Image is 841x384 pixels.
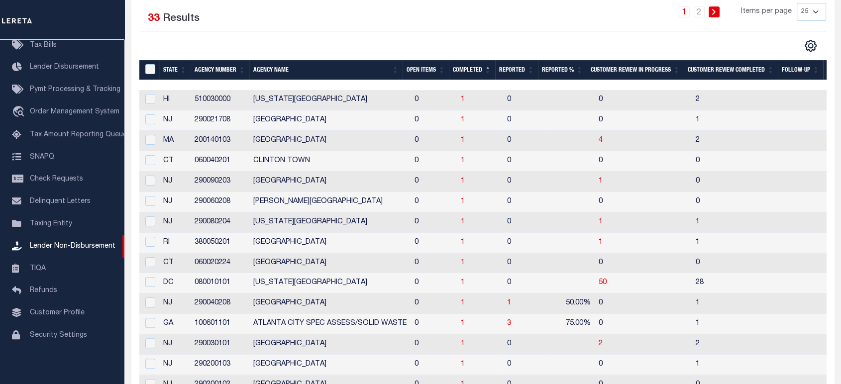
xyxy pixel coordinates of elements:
td: ATLANTA CITY SPEC ASSESS/SOLID WASTE [249,314,411,334]
span: Customer Profile [30,309,85,316]
a: 2 [694,6,705,17]
td: [US_STATE][GEOGRAPHIC_DATA] [249,212,411,233]
a: 1 [461,340,465,347]
td: NJ [159,192,191,212]
td: 0 [411,110,457,131]
a: 1 [461,218,465,225]
td: 0 [503,90,546,110]
td: 0 [503,110,546,131]
a: 1 [461,178,465,185]
td: 50.00% [546,293,595,314]
td: NJ [159,212,191,233]
a: 1 [461,198,465,205]
td: [PERSON_NAME][GEOGRAPHIC_DATA] [249,192,411,212]
td: 0 [411,90,457,110]
th: Agency Number: activate to sort column ascending [191,60,249,81]
td: 0 [595,314,692,334]
td: [GEOGRAPHIC_DATA] [249,172,411,192]
span: Items per page [741,6,792,17]
td: 0 [595,355,692,375]
a: 1 [461,320,465,327]
td: HI [159,90,191,110]
span: Tax Bills [30,42,57,49]
a: 1 [461,116,465,123]
th: Customer Review Completed: activate to sort column ascending [684,60,778,81]
span: 4 [599,137,603,144]
td: 0 [411,273,457,293]
td: 0 [411,293,457,314]
span: Security Settings [30,332,87,339]
td: 0 [595,151,692,172]
td: 0 [503,253,546,274]
td: GA [159,314,191,334]
a: 1 [461,259,465,266]
td: 290030101 [191,334,249,355]
td: 1 [692,212,786,233]
td: 290040208 [191,293,249,314]
td: 0 [503,172,546,192]
a: 1 [461,299,465,306]
span: 1 [461,96,465,103]
td: 0 [692,151,786,172]
td: 0 [411,253,457,274]
a: 1 [461,239,465,246]
td: 290090203 [191,172,249,192]
a: 1 [599,178,603,185]
td: 1 [692,355,786,375]
td: 0 [692,192,786,212]
td: CLINTON TOWN [249,151,411,172]
th: Reported %: activate to sort column ascending [538,60,587,81]
td: 2 [692,334,786,355]
td: 0 [411,233,457,253]
td: 290021708 [191,110,249,131]
th: Follow-up: activate to sort column ascending [778,60,823,81]
td: 0 [595,253,692,274]
td: 0 [503,151,546,172]
td: 0 [503,355,546,375]
td: [GEOGRAPHIC_DATA] [249,253,411,274]
td: 0 [692,253,786,274]
td: 1 [692,293,786,314]
td: 290080204 [191,212,249,233]
td: [GEOGRAPHIC_DATA] [249,334,411,355]
td: 0 [503,212,546,233]
td: NJ [159,293,191,314]
a: 2 [599,340,603,347]
a: 1 [507,299,511,306]
span: Order Management System [30,108,119,115]
td: 200140103 [191,131,249,151]
a: 3 [507,320,511,327]
td: 1 [692,110,786,131]
span: Tax Amount Reporting Queue [30,131,127,138]
span: TIQA [30,265,46,272]
i: travel_explore [12,106,28,119]
td: 2 [692,90,786,110]
td: [US_STATE][GEOGRAPHIC_DATA] [249,273,411,293]
td: 0 [411,151,457,172]
td: 100601101 [191,314,249,334]
th: Completed: activate to sort column descending [449,60,495,81]
td: 380050201 [191,233,249,253]
th: MBACode [139,60,159,81]
a: 1 [461,157,465,164]
td: 1 [692,314,786,334]
a: 1 [461,137,465,144]
td: 0 [411,172,457,192]
td: NJ [159,334,191,355]
td: 0 [503,334,546,355]
td: 0 [503,192,546,212]
td: [US_STATE][GEOGRAPHIC_DATA] [249,90,411,110]
td: NJ [159,172,191,192]
a: 1 [599,239,603,246]
span: Refunds [30,287,57,294]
